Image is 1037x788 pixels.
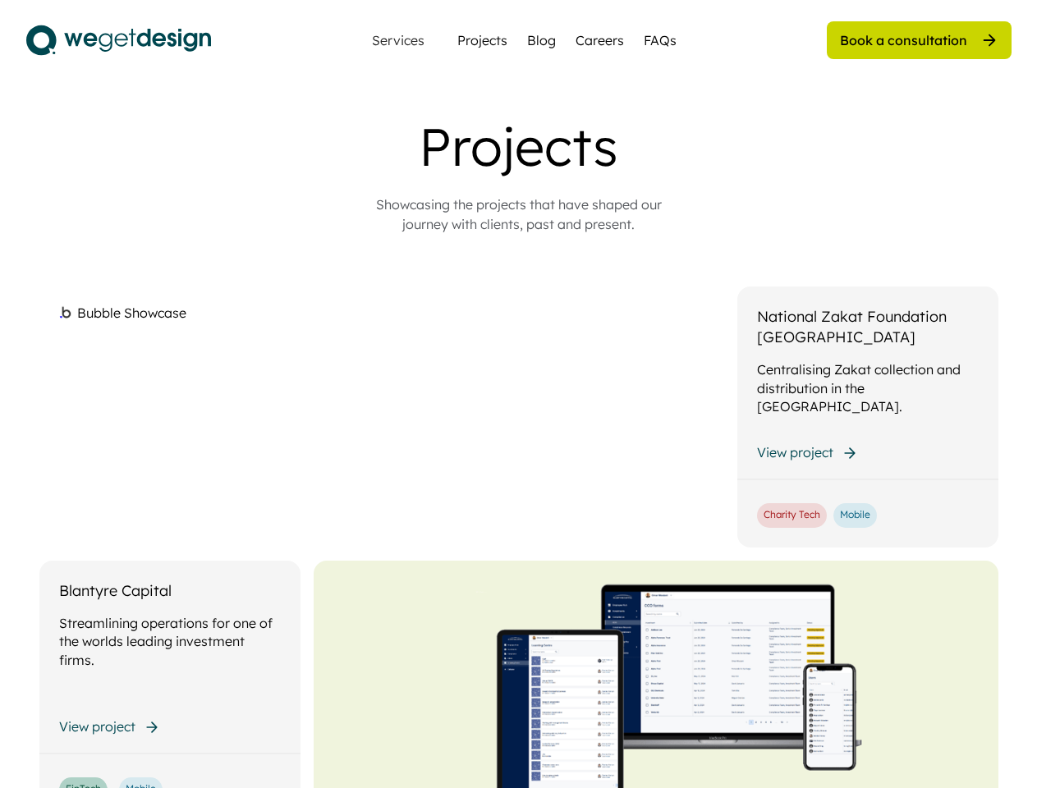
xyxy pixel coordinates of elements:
a: Blog [527,30,556,50]
a: FAQs [644,30,677,50]
div: Projects [190,115,847,178]
div: Book a consultation [840,31,967,49]
img: logo.svg [26,20,211,61]
div: Charity Tech [764,508,820,522]
div: View project [59,717,135,735]
div: View project [757,443,833,461]
div: Centralising Zakat collection and distribution in the [GEOGRAPHIC_DATA]. [757,360,979,415]
div: Mobile [840,508,870,522]
a: Projects [457,30,507,50]
div: Streamlining operations for one of the worlds leading investment firms. [59,614,281,669]
img: bubble%201.png [58,305,72,320]
div: Services [365,34,431,47]
div: Blantyre Capital [59,580,172,601]
div: Showcasing the projects that have shaped our journey with clients, past and present. [355,195,683,234]
div: Bubble Showcase [77,303,186,323]
div: National Zakat Foundation [GEOGRAPHIC_DATA] [757,306,979,347]
a: Careers [576,30,624,50]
